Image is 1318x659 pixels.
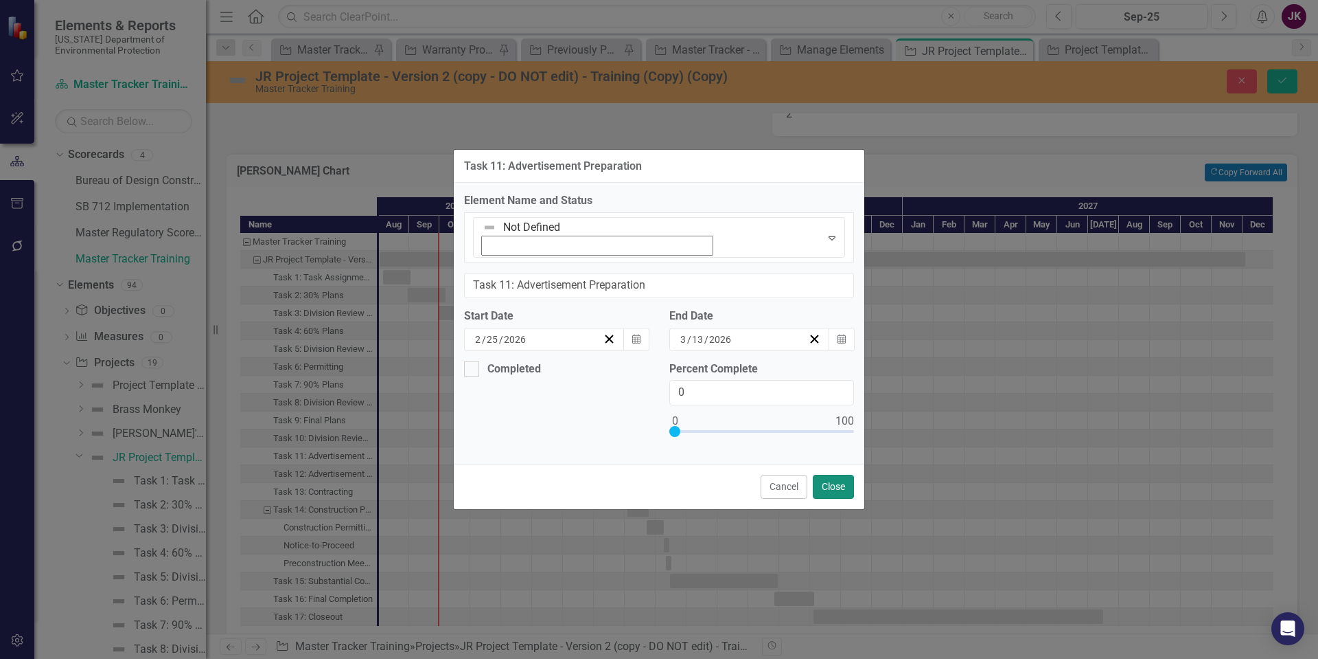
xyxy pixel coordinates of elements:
label: Element Name and Status [464,193,854,209]
div: Start Date [464,309,649,324]
label: Percent Complete [669,361,854,377]
button: Cancel [761,475,807,499]
div: Task 11: Advertisement Preparation [464,160,642,172]
span: / [704,333,708,346]
div: Open Intercom Messenger [1271,612,1304,645]
img: Not Defined [483,221,496,234]
span: / [482,333,486,346]
div: End Date [669,309,854,324]
div: Not Defined [503,220,560,236]
span: / [687,333,691,346]
span: / [499,333,503,346]
button: Close [813,475,854,499]
div: Completed [487,361,541,377]
input: Name [464,273,854,298]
